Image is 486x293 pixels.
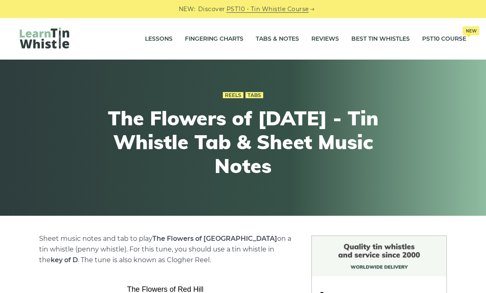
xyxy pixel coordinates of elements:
[145,29,173,49] a: Lessons
[463,26,479,35] span: New
[51,256,78,264] strong: key of D
[91,106,395,178] h1: The Flowers of [DATE] - Tin Whistle Tab & Sheet Music Notes
[185,29,243,49] a: Fingering Charts
[311,29,339,49] a: Reviews
[351,29,410,49] a: Best Tin Whistles
[20,28,69,48] img: LearnTinWhistle.com
[152,235,277,242] strong: The Flowers of [GEOGRAPHIC_DATA]
[422,29,466,49] a: PST10 CourseNew
[245,92,263,99] a: Tabs
[223,92,243,99] a: Reels
[256,29,299,49] a: Tabs & Notes
[39,233,291,265] p: Sheet music notes and tab to play on a tin whistle (penny whistle). For this tune, you should use...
